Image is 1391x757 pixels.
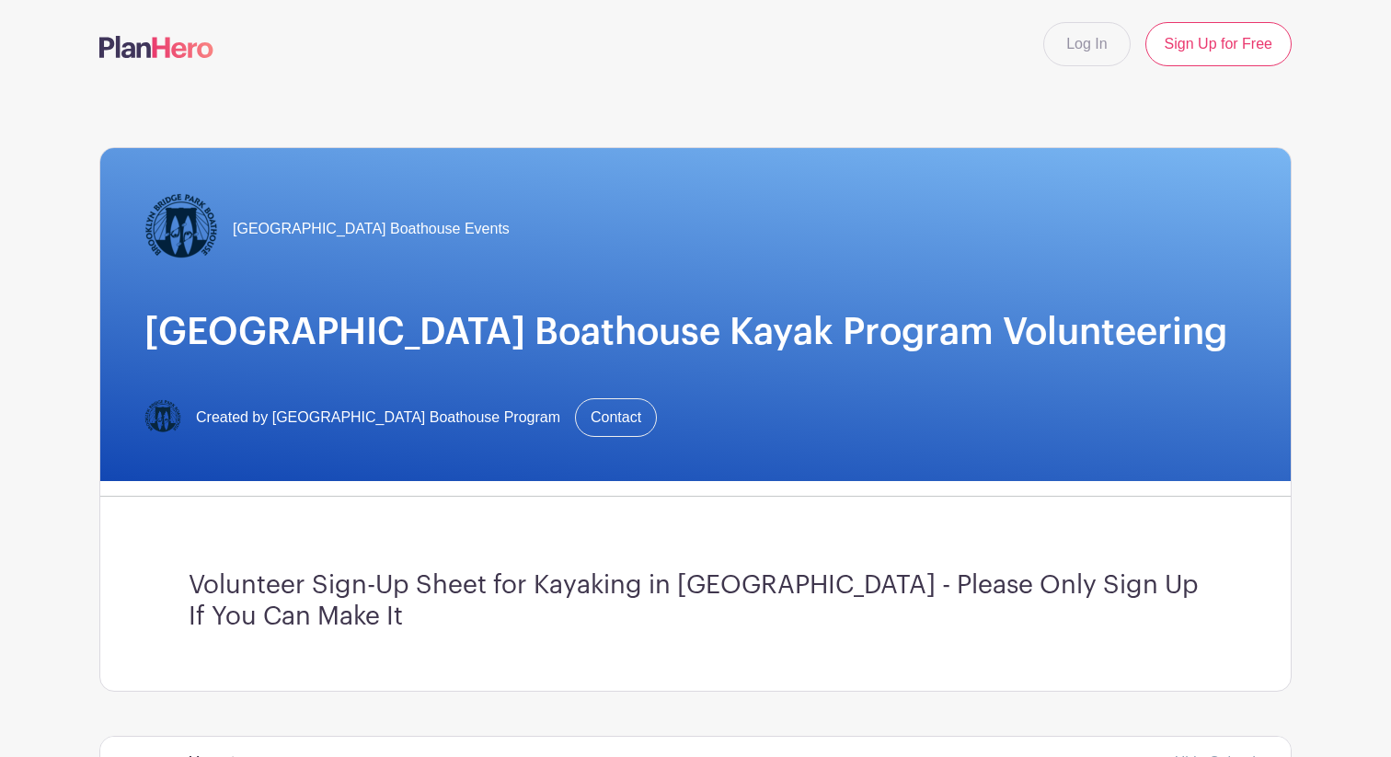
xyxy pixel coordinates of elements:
a: Contact [575,398,657,437]
img: logo-507f7623f17ff9eddc593b1ce0a138ce2505c220e1c5a4e2b4648c50719b7d32.svg [99,36,213,58]
img: Logo-Title.png [144,192,218,266]
h3: Volunteer Sign-Up Sheet for Kayaking in [GEOGRAPHIC_DATA] - Please Only Sign Up If You Can Make It [189,570,1202,632]
span: [GEOGRAPHIC_DATA] Boathouse Events [233,218,510,240]
a: Log In [1043,22,1130,66]
a: Sign Up for Free [1145,22,1292,66]
h1: [GEOGRAPHIC_DATA] Boathouse Kayak Program Volunteering [144,310,1247,354]
img: Logo-Title.png [144,399,181,436]
span: Created by [GEOGRAPHIC_DATA] Boathouse Program [196,407,560,429]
